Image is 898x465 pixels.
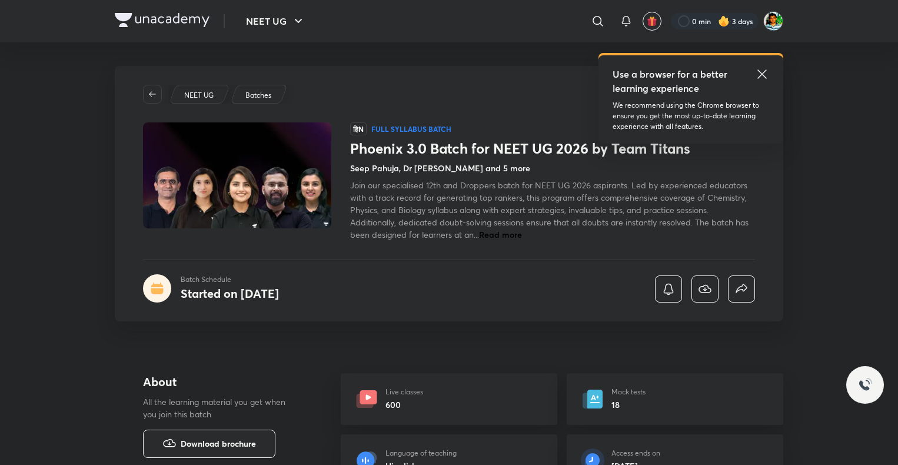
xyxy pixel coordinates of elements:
button: avatar [643,12,661,31]
p: Language of teaching [385,448,457,459]
p: Access ends on [611,448,660,459]
button: NEET UG [239,9,312,33]
span: हिN [350,122,367,135]
h5: Use a browser for a better learning experience [613,67,730,95]
a: Company Logo [115,13,209,30]
span: Read more [479,229,522,240]
p: All the learning material you get when you join this batch [143,396,295,420]
img: ttu [858,378,872,392]
h4: Started on [DATE] [181,285,279,301]
img: Company Logo [115,13,209,27]
h1: Phoenix 3.0 Batch for NEET UG 2026 by Team Titans [350,140,755,157]
img: Thumbnail [141,121,333,230]
span: Download brochure [181,437,256,450]
a: Batches [244,90,274,101]
p: We recommend using the Chrome browser to ensure you get the most up-to-date learning experience w... [613,100,769,132]
p: Full Syllabus Batch [371,124,451,134]
img: streak [718,15,730,27]
h6: 600 [385,398,423,411]
img: Mehul Ghosh [763,11,783,31]
p: Mock tests [611,387,646,397]
img: avatar [647,16,657,26]
p: Batch Schedule [181,274,279,285]
span: Join our specialised 12th and Droppers batch for NEET UG 2026 aspirants. Led by experienced educa... [350,180,749,240]
h4: About [143,373,303,391]
h6: 18 [611,398,646,411]
button: Download brochure [143,430,275,458]
p: Batches [245,90,271,101]
p: Live classes [385,387,423,397]
p: NEET UG [184,90,214,101]
a: NEET UG [182,90,216,101]
h4: Seep Pahuja, Dr [PERSON_NAME] and 5 more [350,162,530,174]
